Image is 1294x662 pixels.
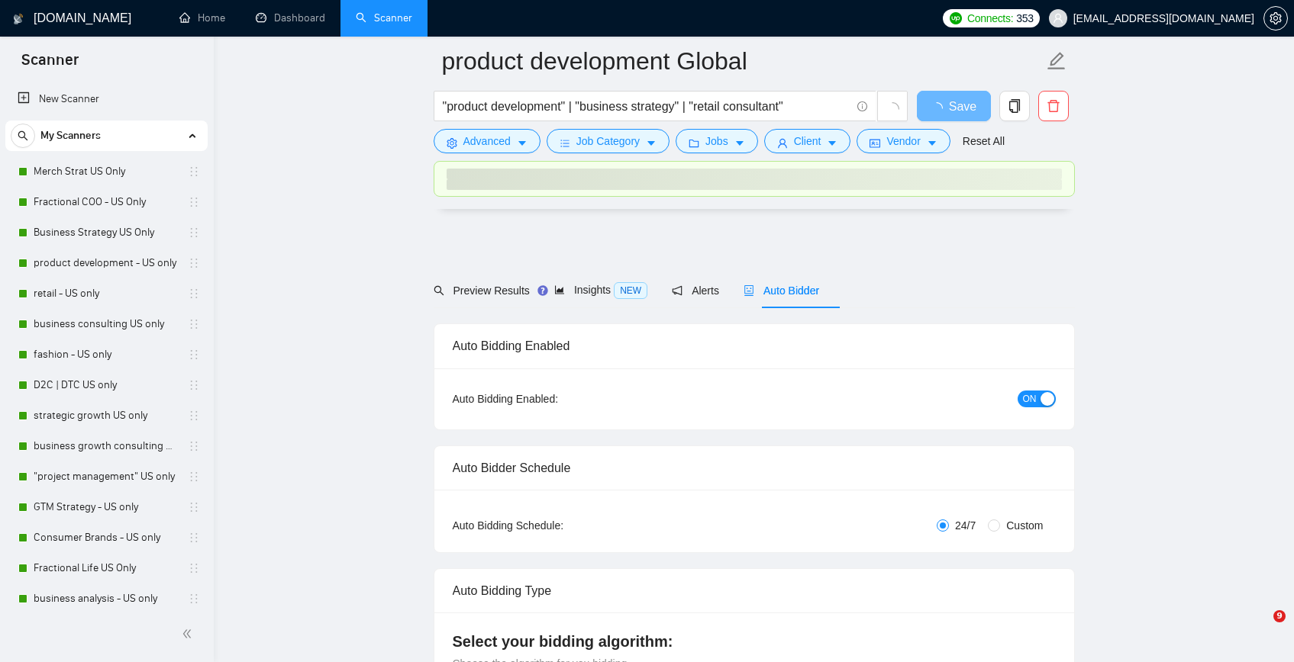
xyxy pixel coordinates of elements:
[1263,12,1288,24] a: setting
[1264,12,1287,24] span: setting
[34,370,179,400] a: D2C | DTC US only
[34,339,179,370] a: fashion - US only
[734,137,745,149] span: caret-down
[705,133,728,149] span: Jobs
[188,410,200,422] span: holder
[188,562,200,574] span: holder
[453,517,653,534] div: Auto Bidding Schedule:
[442,42,1044,80] input: Scanner name...
[744,285,754,296] span: robot
[870,137,880,149] span: idcard
[453,631,1056,652] h4: Select your bidding algorithm:
[188,257,200,269] span: holder
[1053,13,1063,24] span: user
[13,7,24,31] img: logo
[34,461,179,492] a: "project management" US only
[676,129,758,153] button: folderJobscaret-down
[999,91,1030,121] button: copy
[434,284,530,297] span: Preview Results
[547,129,670,153] button: barsJob Categorycaret-down
[188,593,200,605] span: holder
[827,137,837,149] span: caret-down
[560,137,570,149] span: bars
[40,121,101,151] span: My Scanners
[744,284,819,297] span: Auto Bidder
[34,583,179,614] a: business analysis - US only
[11,124,35,148] button: search
[463,133,511,149] span: Advanced
[188,532,200,544] span: holder
[1000,99,1029,113] span: copy
[1023,390,1037,407] span: ON
[356,11,412,24] a: searchScanner
[554,284,647,296] span: Insights
[179,11,225,24] a: homeHome
[453,390,653,407] div: Auto Bidding Enabled:
[963,133,1005,149] a: Reset All
[188,318,200,330] span: holder
[453,569,1056,612] div: Auto Bidding Type
[689,137,699,149] span: folder
[256,11,325,24] a: dashboardDashboard
[188,471,200,483] span: holder
[1039,99,1068,113] span: delete
[188,196,200,208] span: holder
[434,129,541,153] button: settingAdvancedcaret-down
[443,97,850,116] input: Search Freelance Jobs...
[34,217,179,248] a: Business Strategy US Only
[886,102,899,116] span: loading
[777,137,788,149] span: user
[646,137,657,149] span: caret-down
[931,102,949,114] span: loading
[1000,517,1049,534] span: Custom
[1016,10,1033,27] span: 353
[536,284,550,297] div: Tooltip anchor
[447,137,457,149] span: setting
[1047,51,1067,71] span: edit
[517,137,528,149] span: caret-down
[5,84,208,114] li: New Scanner
[794,133,821,149] span: Client
[576,133,640,149] span: Job Category
[967,10,1013,27] span: Connects:
[34,248,179,278] a: product development - US only
[1242,610,1279,647] iframe: Intercom live chat
[1273,610,1286,622] span: 9
[672,285,682,296] span: notification
[1038,91,1069,121] button: delete
[949,97,976,116] span: Save
[188,440,200,452] span: holder
[34,492,179,522] a: GTM Strategy - US only
[9,49,91,81] span: Scanner
[857,101,867,111] span: info-circle
[188,379,200,391] span: holder
[886,133,920,149] span: Vendor
[34,187,179,217] a: Fractional COO - US Only
[857,129,950,153] button: idcardVendorcaret-down
[927,137,937,149] span: caret-down
[764,129,851,153] button: userClientcaret-down
[34,522,179,553] a: Consumer Brands - US only
[11,130,34,141] span: search
[188,501,200,513] span: holder
[182,626,197,641] span: double-left
[34,400,179,431] a: strategic growth US only
[188,349,200,361] span: holder
[917,91,991,121] button: Save
[1263,6,1288,31] button: setting
[18,84,195,114] a: New Scanner
[188,288,200,300] span: holder
[188,165,200,178] span: holder
[34,309,179,339] a: business consulting US only
[672,284,719,297] span: Alerts
[34,156,179,187] a: Merch Strat US Only
[453,324,1056,368] div: Auto Bidding Enabled
[554,284,565,295] span: area-chart
[34,431,179,461] a: business growth consulting US only
[188,227,200,239] span: holder
[614,282,647,299] span: NEW
[949,517,982,534] span: 24/7
[34,553,179,583] a: Fractional Life US Only
[434,285,444,296] span: search
[950,12,962,24] img: upwork-logo.png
